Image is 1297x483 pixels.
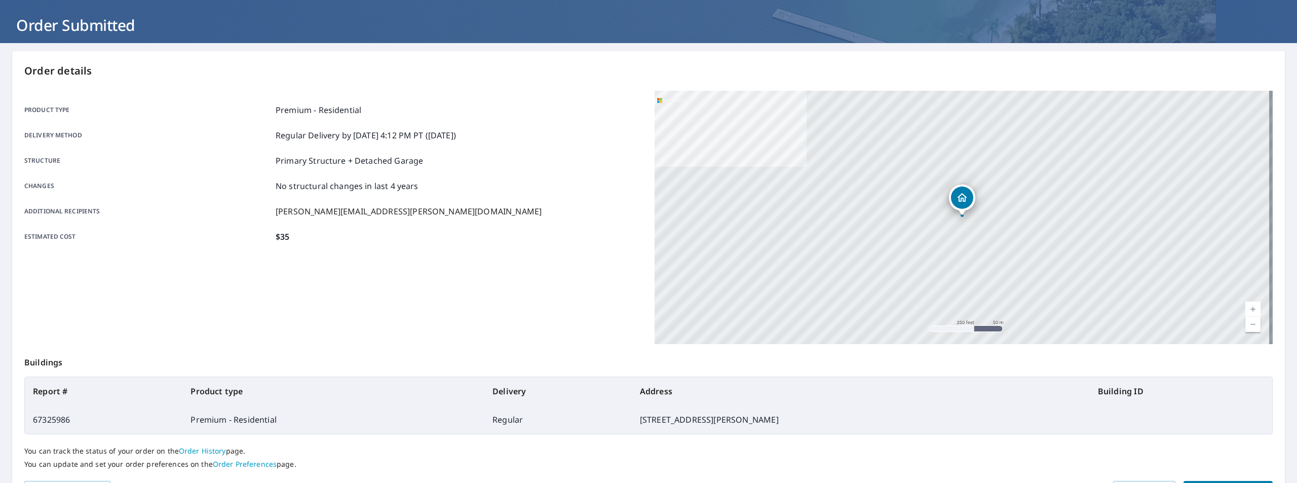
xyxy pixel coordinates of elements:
a: Current Level 17, Zoom In [1245,302,1261,317]
p: Structure [24,155,272,167]
p: $35 [276,231,289,243]
h1: Order Submitted [12,15,1285,35]
p: Premium - Residential [276,104,361,116]
a: Order History [179,446,226,456]
td: [STREET_ADDRESS][PERSON_NAME] [632,405,1090,434]
td: Premium - Residential [182,405,484,434]
div: Dropped pin, building 1, Residential property, 130 Telford Dr Troy, MI 48085 [949,184,975,216]
p: Buildings [24,344,1273,377]
th: Report # [25,377,182,405]
p: Additional recipients [24,205,272,217]
a: Order Preferences [213,459,277,469]
td: 67325986 [25,405,182,434]
th: Building ID [1090,377,1272,405]
p: Primary Structure + Detached Garage [276,155,423,167]
p: You can track the status of your order on the page. [24,447,1273,456]
p: No structural changes in last 4 years [276,180,418,192]
p: Order details [24,63,1273,79]
p: Regular Delivery by [DATE] 4:12 PM PT ([DATE]) [276,129,456,141]
th: Delivery [484,377,632,405]
p: Changes [24,180,272,192]
p: You can update and set your order preferences on the page. [24,460,1273,469]
th: Address [632,377,1090,405]
p: [PERSON_NAME][EMAIL_ADDRESS][PERSON_NAME][DOMAIN_NAME] [276,205,542,217]
p: Delivery method [24,129,272,141]
td: Regular [484,405,632,434]
th: Product type [182,377,484,405]
p: Product type [24,104,272,116]
p: Estimated cost [24,231,272,243]
a: Current Level 17, Zoom Out [1245,317,1261,332]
